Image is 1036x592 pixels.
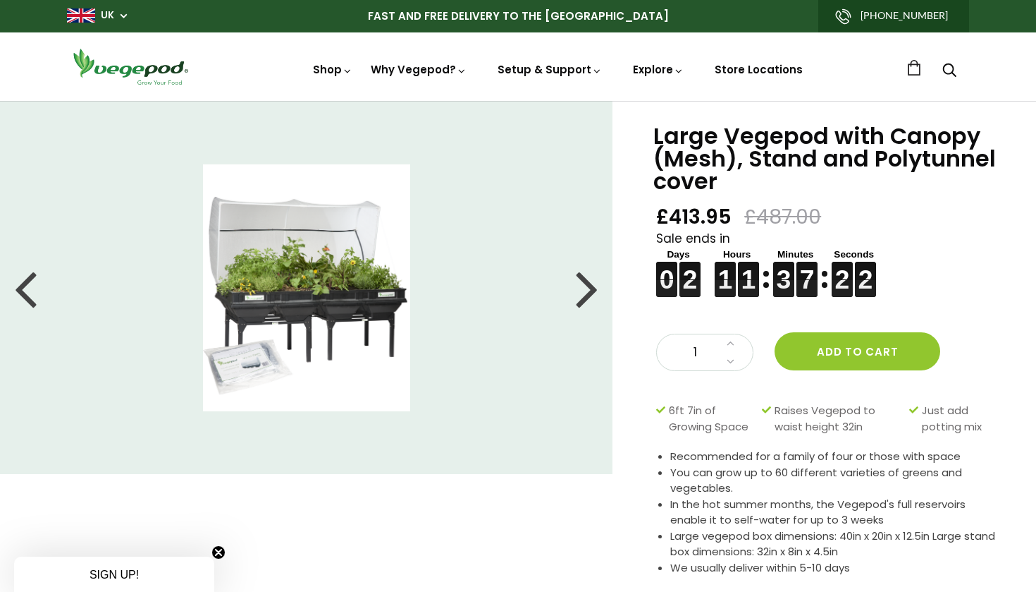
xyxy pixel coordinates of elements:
[211,545,226,560] button: Close teaser
[101,8,114,23] a: UK
[722,353,739,371] a: Decrease quantity by 1
[669,403,754,435] span: 6ft 7in of Growing Space
[633,62,684,77] a: Explore
[670,528,1001,560] li: Large vegepod box dimensions: 40in x 20in x 12.5in Large stand box dimensions: 32in x 8in x 4.5in
[313,62,352,77] a: Shop
[656,230,1001,298] div: Sale ends in
[90,569,139,581] span: SIGN UP!
[656,204,732,230] span: £413.95
[371,62,467,77] a: Why Vegepod?
[67,47,194,87] img: Vegepod
[203,164,410,411] img: Large Vegepod with Canopy (Mesh), Stand and Polytunnel cover
[922,403,994,435] span: Just add potting mix
[744,204,821,230] span: £487.00
[722,334,739,353] a: Increase quantity by 1
[498,62,602,77] a: Setup & Support
[67,8,95,23] img: gb_large.png
[670,560,1001,576] li: We usually deliver within 5-10 days
[656,262,677,279] figure: 0
[775,403,902,435] span: Raises Vegepod to waist height 32in
[653,125,1001,193] h1: Large Vegepod with Canopy (Mesh), Stand and Polytunnel cover
[14,557,214,592] div: SIGN UP!Close teaser
[671,344,719,362] span: 1
[670,497,1001,528] li: In the hot summer months, the Vegepod's full reservoirs enable it to self-water for up to 3 weeks
[715,62,803,77] a: Store Locations
[670,449,1001,465] li: Recommended for a family of four or those with space
[942,64,956,79] a: Search
[775,332,940,370] button: Add to cart
[670,465,1001,497] li: You can grow up to 60 different varieties of greens and vegetables.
